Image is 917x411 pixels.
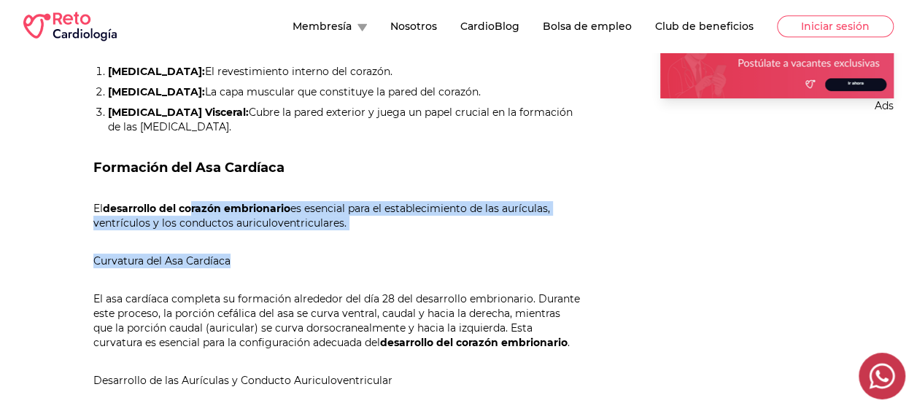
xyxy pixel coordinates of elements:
strong: desarrollo del corazón embrionario [103,202,290,215]
button: Iniciar sesión [777,15,894,37]
button: CardioBlog [460,19,519,34]
li: Cubre la pared exterior y juega un papel crucial en la formación de las [MEDICAL_DATA]. [108,105,580,134]
li: El revestimiento interno del corazón. [108,64,580,79]
button: Membresía [293,19,367,34]
strong: [MEDICAL_DATA]: [108,85,205,98]
p: Ads [660,98,894,113]
img: Ad - web | blog-post | side | reto cardiologia bolsa de empleo | 2025-08-28 | 1 [660,26,894,98]
strong: [MEDICAL_DATA]: [108,65,205,78]
li: La capa muscular que constituye la pared del corazón. [108,85,580,99]
button: Club de beneficios [655,19,754,34]
p: El es esencial para el establecimiento de las aurículas, ventrículos y los conductos auriculovent... [93,201,580,230]
strong: [MEDICAL_DATA] Visceral: [108,106,249,119]
img: RETO Cardio Logo [23,12,117,41]
h3: Formación del Asa Cardíaca [93,157,580,178]
strong: desarrollo del corazón embrionario [380,336,568,349]
h4: Desarrollo de las Aurículas y Conducto Auriculoventricular [93,373,580,388]
button: Nosotros [390,19,437,34]
p: El asa cardíaca completa su formación alrededor del día 28 del desarrollo embrionario. Durante es... [93,291,580,350]
button: Bolsa de empleo [543,19,632,34]
h4: Curvatura del Asa Cardíaca [93,254,580,268]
